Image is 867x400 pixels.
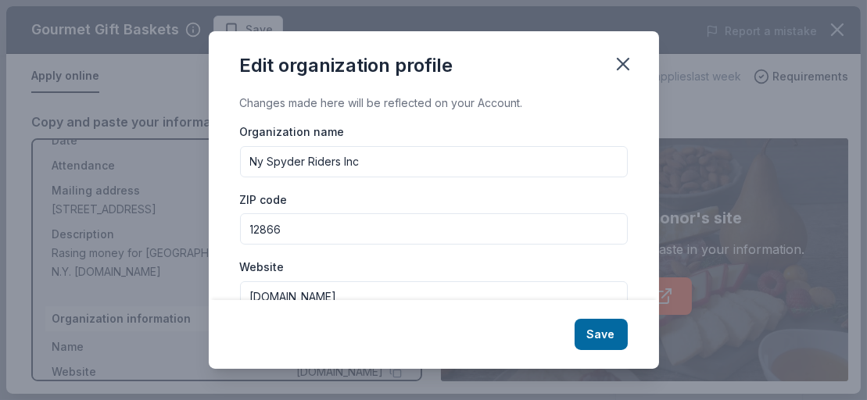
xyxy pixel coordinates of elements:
input: 12345 (U.S. only) [240,213,628,245]
div: Edit organization profile [240,53,453,78]
label: Website [240,259,285,275]
label: ZIP code [240,192,288,208]
button: Save [575,319,628,350]
div: Changes made here will be reflected on your Account. [240,94,628,112]
label: Organization name [240,124,345,140]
